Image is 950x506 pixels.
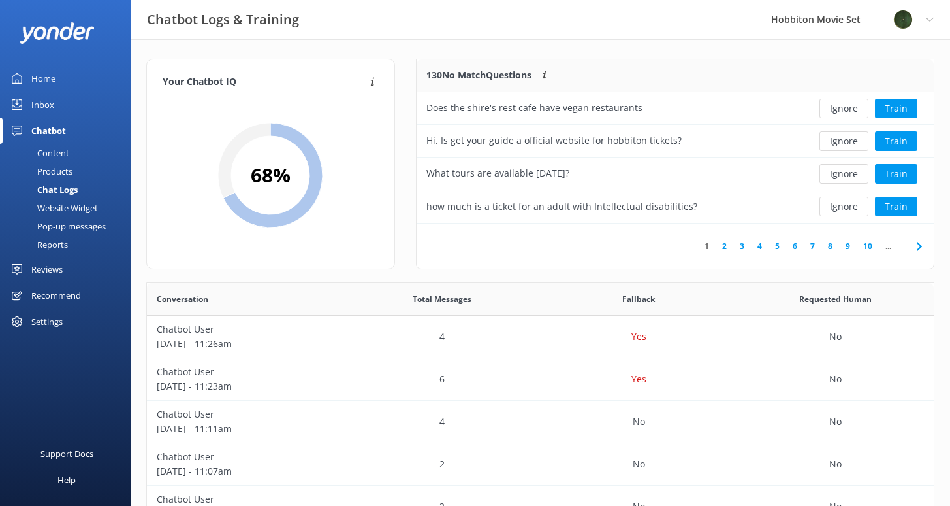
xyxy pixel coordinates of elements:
button: Train [875,164,917,184]
div: Website Widget [8,199,98,217]
h4: Your Chatbot IQ [163,75,366,90]
a: 9 [839,240,857,252]
p: 6 [439,372,445,386]
button: Ignore [819,131,868,151]
h3: Chatbot Logs & Training [147,9,299,30]
div: Recommend [31,282,81,309]
p: Chatbot User [157,322,334,337]
p: No [633,457,645,471]
div: Chatbot [31,118,66,144]
div: What tours are available [DATE]? [426,166,569,180]
div: row [147,401,934,443]
a: Reports [8,235,131,254]
p: 130 No Match Questions [426,68,531,82]
div: Settings [31,309,63,335]
span: ... [879,240,898,252]
div: row [417,125,934,158]
div: Content [8,144,69,162]
a: Products [8,162,131,180]
a: 7 [804,240,821,252]
button: Train [875,99,917,118]
span: Requested Human [799,293,872,305]
div: row [417,190,934,223]
img: 34-1720495293.png [893,10,913,29]
a: 6 [786,240,804,252]
p: Chatbot User [157,365,334,379]
div: how much is a ticket for an adult with Intellectual disabilities? [426,199,697,214]
p: No [829,457,842,471]
button: Ignore [819,164,868,184]
p: No [829,372,842,386]
a: 3 [733,240,751,252]
p: No [633,414,645,429]
a: 8 [821,240,839,252]
p: 4 [439,329,445,344]
p: 2 [439,457,445,471]
div: Products [8,162,72,180]
div: Hi. Is get your guide a official website for hobbiton tickets? [426,133,682,148]
button: Train [875,197,917,216]
div: row [417,158,934,190]
p: [DATE] - 11:11am [157,422,334,436]
p: Yes [631,329,646,344]
img: yonder-white-logo.png [20,22,95,44]
span: Conversation [157,293,208,305]
a: 10 [857,240,879,252]
div: Reports [8,235,68,254]
div: grid [417,92,934,223]
a: Chat Logs [8,180,131,199]
a: Pop-up messages [8,217,131,235]
p: [DATE] - 11:23am [157,379,334,394]
p: Chatbot User [157,450,334,464]
div: row [147,316,934,358]
a: 2 [716,240,733,252]
a: Content [8,144,131,162]
p: 4 [439,414,445,429]
a: 4 [751,240,768,252]
div: row [147,443,934,486]
div: Reviews [31,256,63,282]
p: [DATE] - 11:26am [157,337,334,351]
p: Yes [631,372,646,386]
p: No [829,329,842,344]
div: row [147,358,934,401]
span: Total Messages [413,293,471,305]
div: Inbox [31,92,54,118]
a: Website Widget [8,199,131,217]
div: Chat Logs [8,180,78,199]
div: Does the shire's rest cafe have vegan restaurants [426,101,642,115]
p: Chatbot User [157,407,334,422]
button: Train [875,131,917,151]
button: Ignore [819,197,868,216]
h2: 68 % [251,160,291,191]
a: 1 [698,240,716,252]
p: [DATE] - 11:07am [157,464,334,479]
div: Home [31,65,55,92]
div: Support Docs [40,441,93,467]
button: Ignore [819,99,868,118]
div: row [417,92,934,125]
div: Pop-up messages [8,217,106,235]
a: 5 [768,240,786,252]
span: Fallback [622,293,655,305]
p: No [829,414,842,429]
div: Help [57,467,76,493]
